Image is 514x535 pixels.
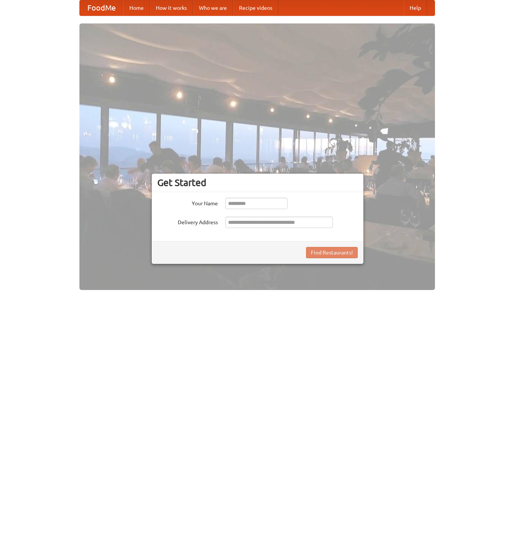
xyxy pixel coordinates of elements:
[233,0,278,16] a: Recipe videos
[157,198,218,207] label: Your Name
[157,177,358,188] h3: Get Started
[80,0,123,16] a: FoodMe
[123,0,150,16] a: Home
[193,0,233,16] a: Who we are
[404,0,427,16] a: Help
[157,217,218,226] label: Delivery Address
[150,0,193,16] a: How it works
[306,247,358,258] button: Find Restaurants!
